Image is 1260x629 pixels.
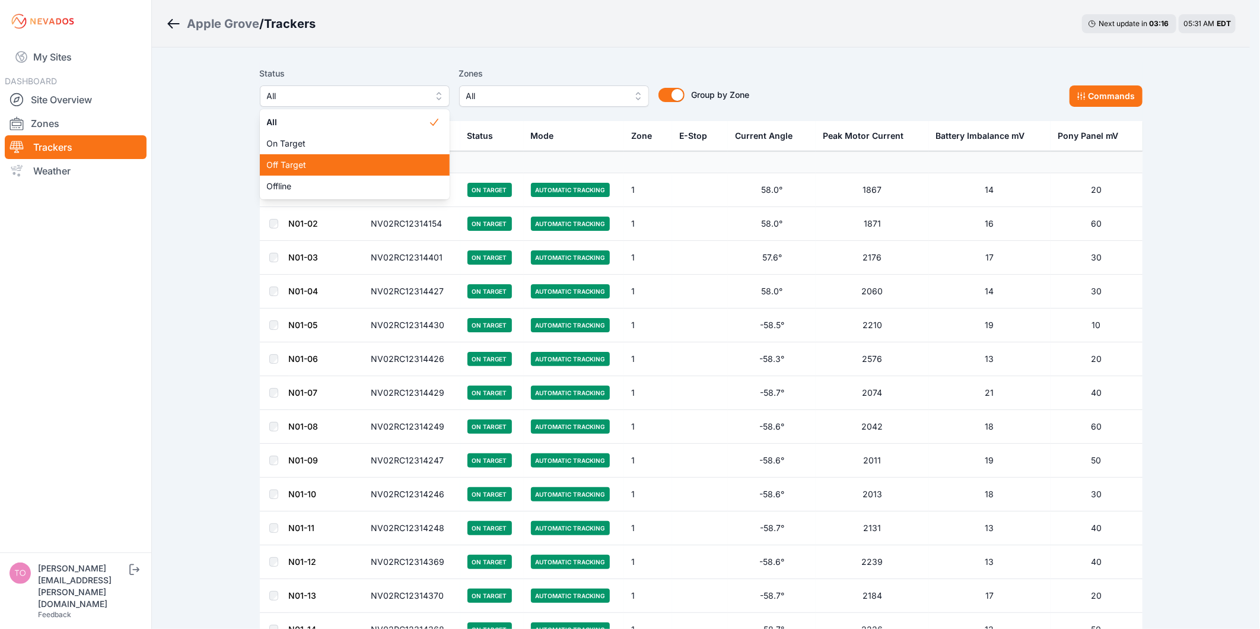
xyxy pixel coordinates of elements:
[267,180,428,192] span: Offline
[267,116,428,128] span: All
[267,89,426,103] span: All
[260,85,450,107] button: All
[267,159,428,171] span: Off Target
[260,109,450,199] div: All
[267,138,428,150] span: On Target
